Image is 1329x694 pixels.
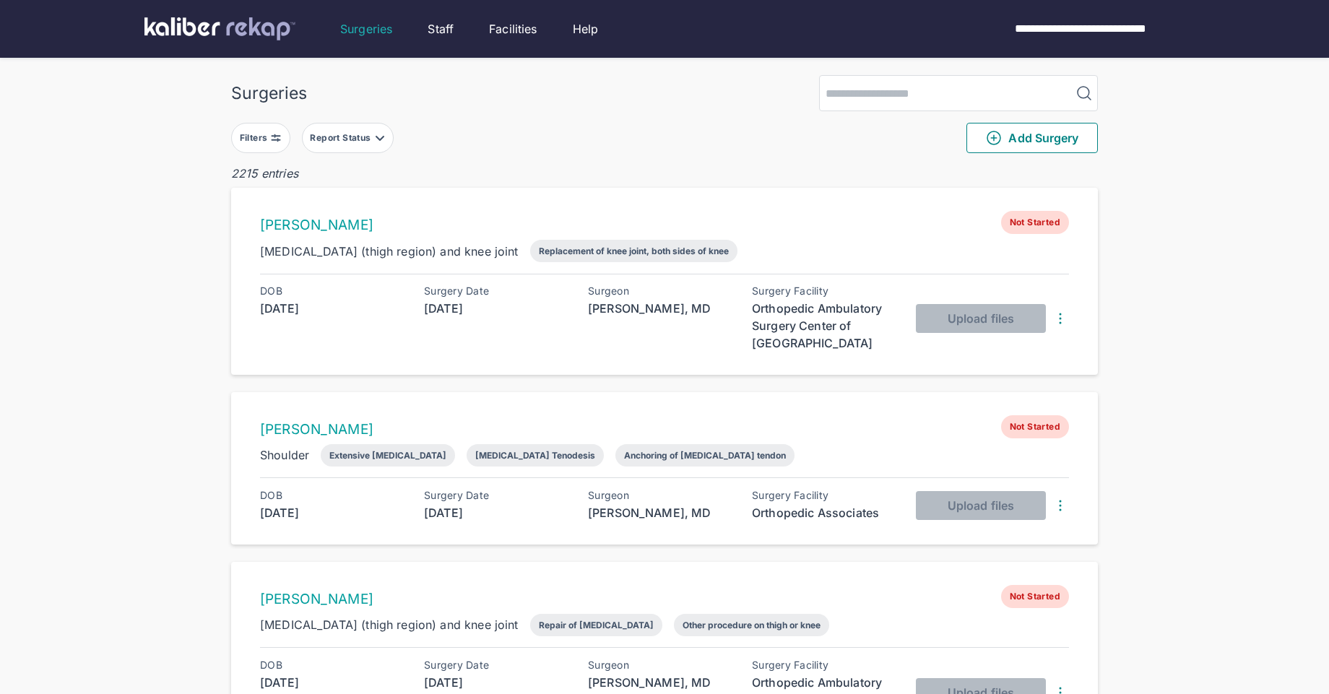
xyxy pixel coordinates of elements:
[424,674,568,691] div: [DATE]
[260,446,309,464] div: Shoulder
[260,674,404,691] div: [DATE]
[588,285,732,297] div: Surgeon
[260,490,404,501] div: DOB
[916,491,1046,520] button: Upload files
[539,246,729,256] div: Replacement of knee joint, both sides of knee
[231,83,307,103] div: Surgeries
[260,300,404,317] div: [DATE]
[573,20,599,38] a: Help
[588,674,732,691] div: [PERSON_NAME], MD
[260,421,373,438] a: [PERSON_NAME]
[948,498,1014,513] span: Upload files
[588,490,732,501] div: Surgeon
[240,132,271,144] div: Filters
[1001,415,1069,438] span: Not Started
[985,129,1078,147] span: Add Surgery
[424,285,568,297] div: Surgery Date
[683,620,821,630] div: Other procedure on thigh or knee
[752,504,896,521] div: Orthopedic Associates
[424,490,568,501] div: Surgery Date
[260,285,404,297] div: DOB
[475,450,595,461] div: [MEDICAL_DATA] Tenodesis
[489,20,537,38] a: Facilities
[539,620,654,630] div: Repair of [MEDICAL_DATA]
[1075,84,1093,102] img: MagnifyingGlass.1dc66aab.svg
[752,659,896,671] div: Surgery Facility
[424,300,568,317] div: [DATE]
[966,123,1098,153] button: Add Surgery
[916,304,1046,333] button: Upload files
[260,217,373,233] a: [PERSON_NAME]
[752,490,896,501] div: Surgery Facility
[260,504,404,521] div: [DATE]
[752,285,896,297] div: Surgery Facility
[424,659,568,671] div: Surgery Date
[260,616,519,633] div: [MEDICAL_DATA] (thigh region) and knee joint
[1052,497,1069,514] img: DotsThreeVertical.31cb0eda.svg
[588,659,732,671] div: Surgeon
[310,132,373,144] div: Report Status
[1001,585,1069,608] span: Not Started
[231,123,290,153] button: Filters
[374,132,386,144] img: filter-caret-down-grey.b3560631.svg
[424,504,568,521] div: [DATE]
[231,165,1098,182] div: 2215 entries
[985,129,1003,147] img: PlusCircleGreen.5fd88d77.svg
[329,450,446,461] div: Extensive [MEDICAL_DATA]
[340,20,392,38] a: Surgeries
[260,243,519,260] div: [MEDICAL_DATA] (thigh region) and knee joint
[270,132,282,144] img: faders-horizontal-grey.d550dbda.svg
[260,591,373,607] a: [PERSON_NAME]
[1052,310,1069,327] img: DotsThreeVertical.31cb0eda.svg
[948,311,1014,326] span: Upload files
[1001,211,1069,234] span: Not Started
[428,20,454,38] a: Staff
[624,450,786,461] div: Anchoring of [MEDICAL_DATA] tendon
[144,17,295,40] img: kaliber labs logo
[752,300,896,352] div: Orthopedic Ambulatory Surgery Center of [GEOGRAPHIC_DATA]
[588,300,732,317] div: [PERSON_NAME], MD
[260,659,404,671] div: DOB
[588,504,732,521] div: [PERSON_NAME], MD
[302,123,394,153] button: Report Status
